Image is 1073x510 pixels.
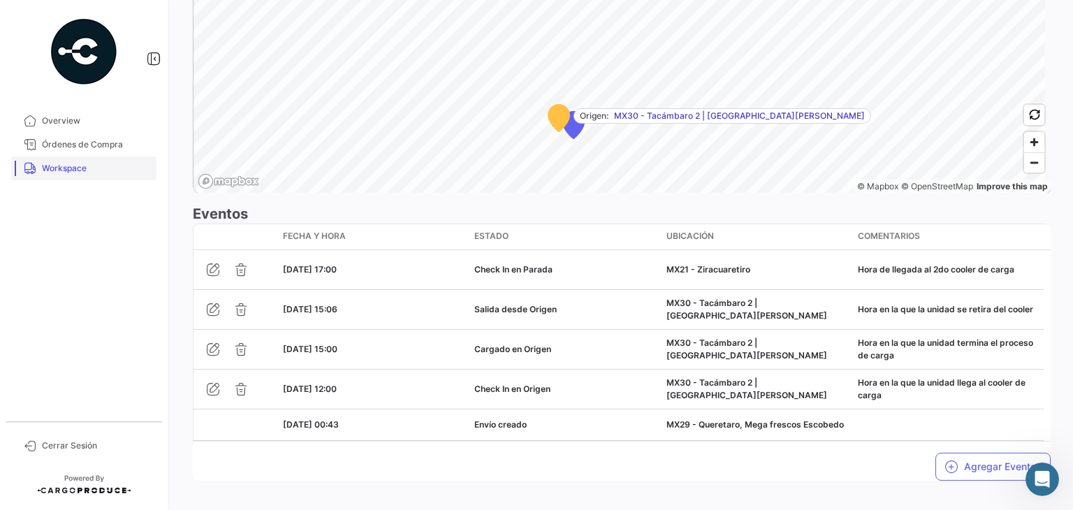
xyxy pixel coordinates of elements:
[935,453,1051,481] button: Agregar Eventos
[852,224,1044,249] datatable-header-cell: Comentarios
[614,110,865,122] span: MX30 - Tacámbaro 2 | [GEOGRAPHIC_DATA][PERSON_NAME]
[22,256,57,270] div: si claro
[277,224,469,249] datatable-header-cell: Fecha y Hora
[283,384,337,394] span: [DATE] 12:00
[548,104,570,132] div: Map marker
[61,123,257,150] div: [PERSON_NAME] y [PERSON_NAME] [PERSON_NAME]
[11,247,268,289] div: Rocio dice…
[50,115,268,159] div: [PERSON_NAME] y [PERSON_NAME] [PERSON_NAME]
[198,173,259,189] a: Mapbox logo
[11,342,268,343] div: New messages divider
[474,383,655,395] div: Check In en Origen
[11,354,229,398] div: listo! [PERSON_NAME] dado de alta los operadores
[42,138,151,151] span: Órdenes de Compra
[11,156,156,180] a: Workspace
[40,8,62,30] div: Profile image for Rocio
[1025,462,1059,496] iframe: Intercom live chat
[474,343,655,356] div: Cargado en Origen
[219,6,245,32] button: Inicio
[240,398,262,420] button: Enviar un mensaje…
[42,172,56,186] div: Profile image for Rocio
[474,418,655,431] div: Envío creado
[857,181,898,191] a: Mapbox
[42,439,151,452] span: Cerrar Sesión
[9,6,36,32] button: go back
[11,115,268,170] div: Jose dice…
[60,173,238,185] div: joined the conversation
[666,418,847,431] div: MX29 - Queretaro, Mega frescos Escobedo
[283,264,337,275] span: [DATE] 17:00
[22,210,218,238] div: ¡Hola [PERSON_NAME]! Espero que [PERSON_NAME] muy bien
[11,202,268,247] div: Rocio dice…
[283,230,346,242] span: Fecha y Hora
[11,109,156,133] a: Overview
[562,111,585,139] div: Map marker
[1024,132,1044,152] button: Zoom in
[22,403,33,414] button: Selector de emoji
[666,230,714,242] span: Ubicación
[580,110,608,122] span: Origen:
[474,303,655,316] div: Salida desde Origen
[34,82,153,93] b: menos de 30 minutos
[160,298,257,312] div: muchísimas gracias
[11,247,68,278] div: si claro
[666,377,847,402] div: MX30 - Tacámbaro 2 | [GEOGRAPHIC_DATA][PERSON_NAME]
[666,337,847,362] div: MX30 - Tacámbaro 2 | [GEOGRAPHIC_DATA][PERSON_NAME]
[49,17,119,87] img: powered-by.png
[11,289,268,331] div: Jose dice…
[44,403,55,414] button: Selector de gif
[22,20,212,59] b: [PERSON_NAME][EMAIL_ADDRESS][PERSON_NAME][DOMAIN_NAME]
[68,17,135,31] p: Activo hace 5h
[858,337,1038,362] div: Hora en la que la unidad termina el proceso de carga
[977,181,1048,191] a: Map feedback
[666,263,847,276] div: MX21 - Ziracuaretiro
[193,204,1051,224] h3: Eventos
[474,230,509,242] span: Estado
[68,7,159,17] h1: [PERSON_NAME]
[89,403,100,414] button: Start recording
[901,181,973,191] a: OpenStreetMap
[11,133,156,156] a: Órdenes de Compra
[66,403,78,414] button: Adjuntar un archivo
[149,289,268,320] div: muchísimas gracias
[22,363,218,390] div: listo! [PERSON_NAME] dado de alta los operadores
[469,224,660,249] datatable-header-cell: Estado
[858,263,1038,276] div: Hora de llegada al 2do cooler de carga
[1024,152,1044,173] button: Zoom out
[666,297,847,322] div: MX30 - Tacámbaro 2 | [GEOGRAPHIC_DATA][PERSON_NAME]
[283,344,337,354] span: [DATE] 15:00
[858,230,920,242] span: Comentarios
[661,224,852,249] datatable-header-cell: Ubicación
[283,304,337,314] span: [DATE] 15:06
[283,419,339,430] span: [DATE] 00:43
[11,354,268,429] div: Rocio dice…
[1024,153,1044,173] span: Zoom out
[42,115,151,127] span: Overview
[11,202,229,246] div: ¡Hola [PERSON_NAME]! Espero que [PERSON_NAME] muy bien
[22,68,218,95] div: Nuestro tiempo de respuesta habitual 🕒
[42,162,151,175] span: Workspace
[858,377,1038,402] div: Hora en la que la unidad llega al cooler de carga
[474,263,655,276] div: Check In en Parada
[60,174,138,184] b: [PERSON_NAME]
[245,6,270,31] div: Cerrar
[11,170,268,202] div: Rocio dice…
[858,303,1038,316] div: Hora en la que la unidad se retira del cooler
[12,374,268,398] textarea: Escribe un mensaje...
